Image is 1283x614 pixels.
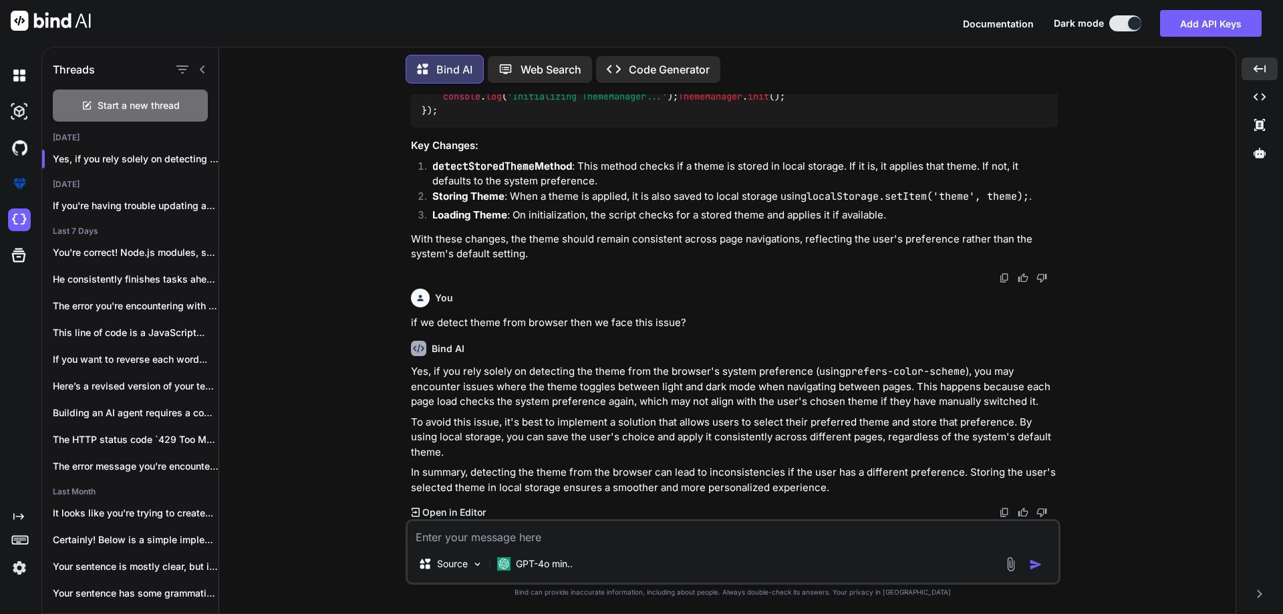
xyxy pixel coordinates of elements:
[8,136,31,159] img: githubDark
[411,465,1058,495] p: In summary, detecting the theme from the browser can lead to inconsistencies if the user has a di...
[1003,557,1018,572] img: attachment
[1054,17,1104,30] span: Dark mode
[411,415,1058,460] p: To avoid this issue, it's best to implement a solution that allows users to select their preferre...
[963,18,1034,29] span: Documentation
[8,557,31,579] img: settings
[53,533,219,547] p: Certainly! Below is a simple implementation of...
[53,406,219,420] p: Building an AI agent requires a combination...
[1036,273,1047,283] img: dislike
[999,273,1010,283] img: copy
[42,132,219,143] h2: [DATE]
[53,460,219,473] p: The error message you're encountering indicates that...
[42,486,219,497] h2: Last Month
[53,353,219,366] p: If you want to reverse each word...
[516,557,573,571] p: GPT-4o min..
[53,199,219,212] p: If you're having trouble updating an HTML...
[42,179,219,190] h2: [DATE]
[98,99,180,112] span: Start a new thread
[53,299,219,313] p: The error you're encountering with `getAuth()` is...
[53,506,219,520] p: It looks like you're trying to create...
[807,190,1029,203] code: localStorage.setItem('theme', theme);
[422,208,1058,226] li: : On initialization, the script checks for a stored theme and applies it if available.
[472,559,483,570] img: Pick Models
[8,100,31,123] img: darkAi-studio
[53,152,219,166] p: Yes, if you rely solely on detecting the...
[497,557,511,571] img: GPT-4o mini
[411,138,1058,154] h3: Key Changes:
[53,587,219,600] p: Your sentence has some grammatical issues and...
[432,160,535,173] code: detectStoredTheme
[507,90,668,102] span: 'Initializing ThemeManager...'
[435,291,453,305] h6: You
[1160,10,1262,37] button: Add API Keys
[432,160,572,172] strong: Method
[422,159,1058,189] li: : This method checks if a theme is stored in local storage. If it is, it applies that theme. If n...
[1036,507,1047,518] img: dislike
[8,208,31,231] img: cloudideIcon
[53,379,219,393] p: Here’s a revised version of your text...
[486,90,502,102] span: log
[1018,273,1028,283] img: like
[411,364,1058,410] p: Yes, if you rely solely on detecting the theme from the browser's system preference (using ), you...
[748,90,769,102] span: init
[422,189,1058,208] li: : When a theme is applied, it is also saved to local storage using .
[845,365,966,378] code: prefers-color-scheme
[53,273,219,286] p: He consistently finishes tasks ahead of deadlines,...
[432,208,507,221] strong: Loading Theme
[629,61,710,78] p: Code Generator
[42,226,219,237] h2: Last 7 Days
[437,557,468,571] p: Source
[53,326,219,339] p: This line of code is a JavaScript...
[53,61,95,78] h1: Threads
[53,433,219,446] p: The HTTP status code `429 Too Many...
[436,61,472,78] p: Bind AI
[963,17,1034,31] button: Documentation
[999,507,1010,518] img: copy
[411,315,1058,331] p: if we detect theme from browser then we face this issue?
[53,560,219,573] p: Your sentence is mostly clear, but it...
[678,90,742,102] span: ThemeManager
[8,172,31,195] img: premium
[422,506,486,519] p: Open in Editor
[53,246,219,259] p: You're correct! Node.js modules, such as `net`,...
[432,190,505,202] strong: Storing Theme
[1018,507,1028,518] img: like
[406,587,1060,597] p: Bind can provide inaccurate information, including about people. Always double-check its answers....
[11,11,91,31] img: Bind AI
[411,232,1058,262] p: With these changes, the theme should remain consistent across page navigations, reflecting the us...
[432,342,464,355] h6: Bind AI
[1029,558,1042,571] img: icon
[8,64,31,87] img: darkChat
[443,90,480,102] span: console
[521,61,581,78] p: Web Search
